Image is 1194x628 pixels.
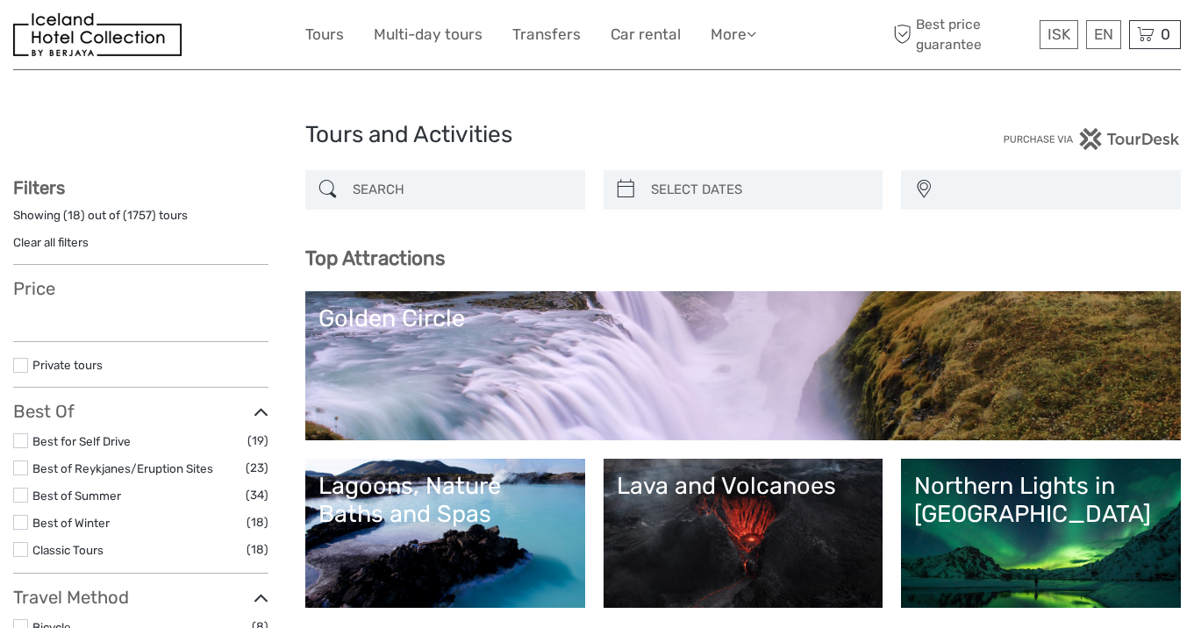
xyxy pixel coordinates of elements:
a: Private tours [32,358,103,372]
h3: Price [13,278,268,299]
label: 18 [68,207,81,224]
div: Golden Circle [318,304,1168,332]
a: Northern Lights in [GEOGRAPHIC_DATA] [914,472,1168,595]
div: EN [1086,20,1121,49]
a: Golden Circle [318,304,1168,427]
a: Best of Winter [32,516,110,530]
div: Showing ( ) out of ( ) tours [13,207,268,234]
span: 0 [1158,25,1173,43]
span: (18) [247,539,268,560]
input: SELECT DATES [644,175,875,205]
span: (19) [247,431,268,451]
a: More [711,22,756,47]
a: Transfers [512,22,581,47]
div: Lagoons, Nature Baths and Spas [318,472,572,529]
div: Northern Lights in [GEOGRAPHIC_DATA] [914,472,1168,529]
span: Best price guarantee [889,15,1035,54]
a: Car rental [611,22,681,47]
input: SEARCH [346,175,576,205]
span: (23) [246,458,268,478]
strong: Filters [13,177,65,198]
a: Best of Reykjanes/Eruption Sites [32,461,213,475]
a: Tours [305,22,344,47]
img: PurchaseViaTourDesk.png [1003,128,1181,150]
img: 481-8f989b07-3259-4bb0-90ed-3da368179bdc_logo_small.jpg [13,13,182,56]
b: Top Attractions [305,246,445,270]
h1: Tours and Activities [305,121,890,149]
a: Best of Summer [32,489,121,503]
span: (34) [246,485,268,505]
label: 1757 [127,207,152,224]
a: Multi-day tours [374,22,483,47]
span: ISK [1047,25,1070,43]
a: Lagoons, Nature Baths and Spas [318,472,572,595]
h3: Best Of [13,401,268,422]
a: Clear all filters [13,235,89,249]
a: Best for Self Drive [32,434,131,448]
a: Lava and Volcanoes [617,472,870,595]
a: Classic Tours [32,543,104,557]
span: (18) [247,512,268,532]
div: Lava and Volcanoes [617,472,870,500]
h3: Travel Method [13,587,268,608]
